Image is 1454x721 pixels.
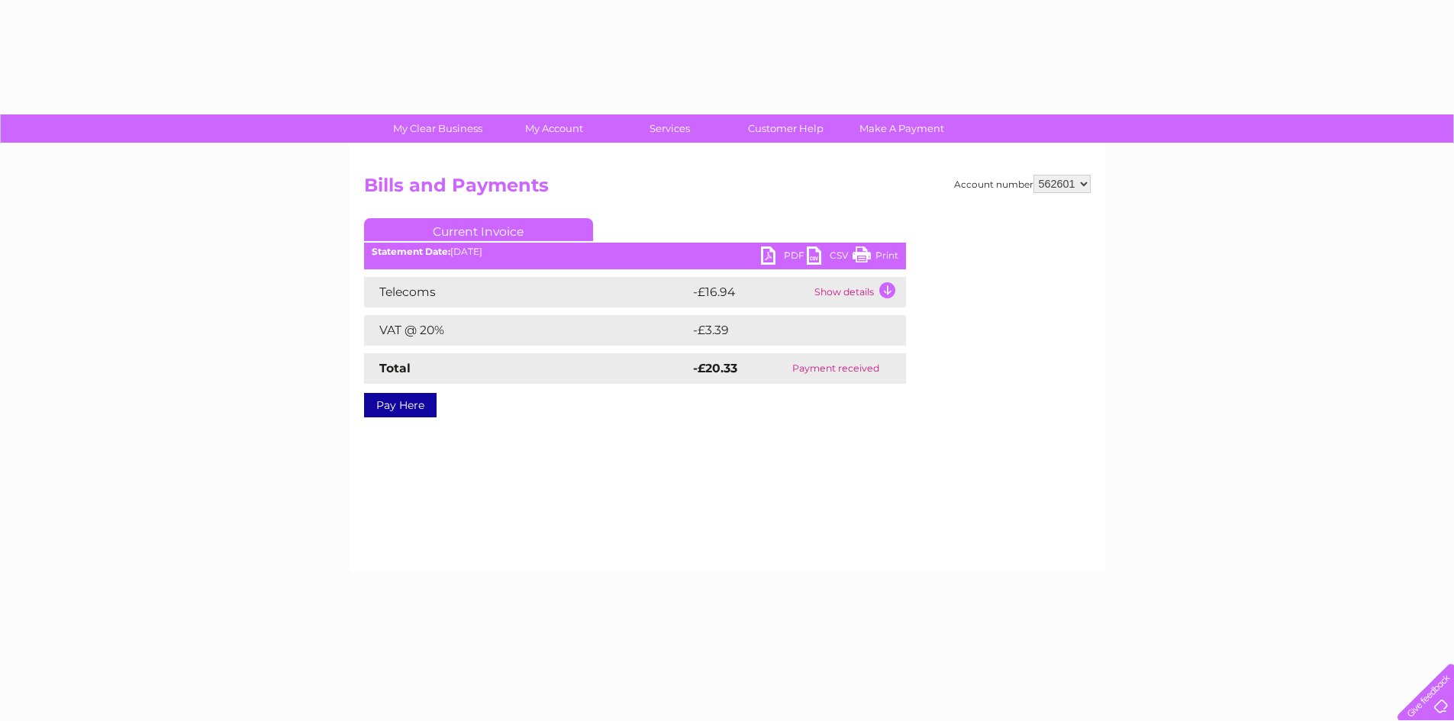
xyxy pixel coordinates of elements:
td: VAT @ 20% [364,315,689,346]
a: My Clear Business [375,114,501,143]
a: Services [607,114,733,143]
a: CSV [807,246,853,269]
strong: Total [379,361,411,375]
a: Make A Payment [839,114,965,143]
h2: Bills and Payments [364,175,1091,204]
a: Current Invoice [364,218,593,241]
td: Show details [811,277,906,307]
a: My Account [491,114,617,143]
td: -£3.39 [689,315,874,346]
a: Pay Here [364,393,437,417]
a: PDF [761,246,807,269]
div: Account number [954,175,1091,193]
a: Print [853,246,898,269]
b: Statement Date: [372,246,450,257]
td: Telecoms [364,277,689,307]
div: [DATE] [364,246,906,257]
td: -£16.94 [689,277,811,307]
a: Customer Help [723,114,849,143]
strong: -£20.33 [693,361,737,375]
td: Payment received [766,353,905,384]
